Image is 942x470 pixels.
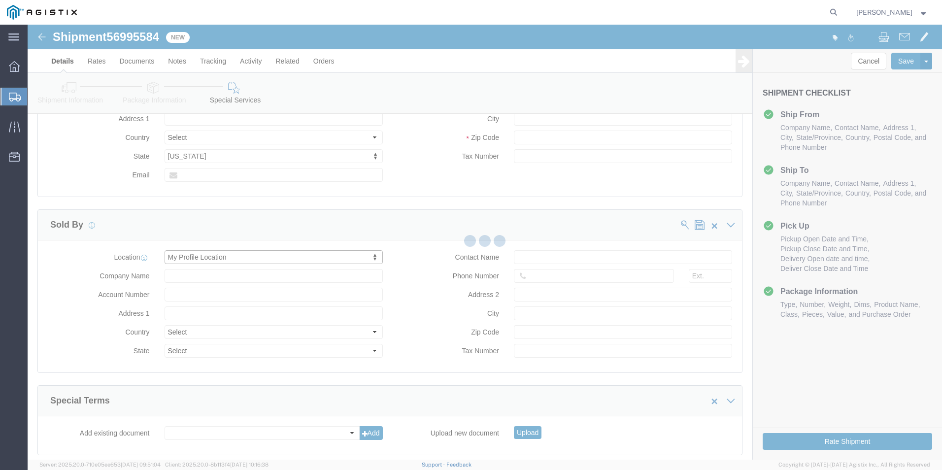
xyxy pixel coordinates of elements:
[446,462,471,468] a: Feedback
[856,7,912,18] span: RICHARD LEE
[856,6,929,18] button: [PERSON_NAME]
[165,462,269,468] span: Client: 2025.20.0-8b113f4
[778,461,930,469] span: Copyright © [DATE]-[DATE] Agistix Inc., All Rights Reserved
[422,462,446,468] a: Support
[39,462,161,468] span: Server: 2025.20.0-710e05ee653
[230,462,269,468] span: [DATE] 10:16:38
[121,462,161,468] span: [DATE] 09:51:04
[7,5,77,20] img: logo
